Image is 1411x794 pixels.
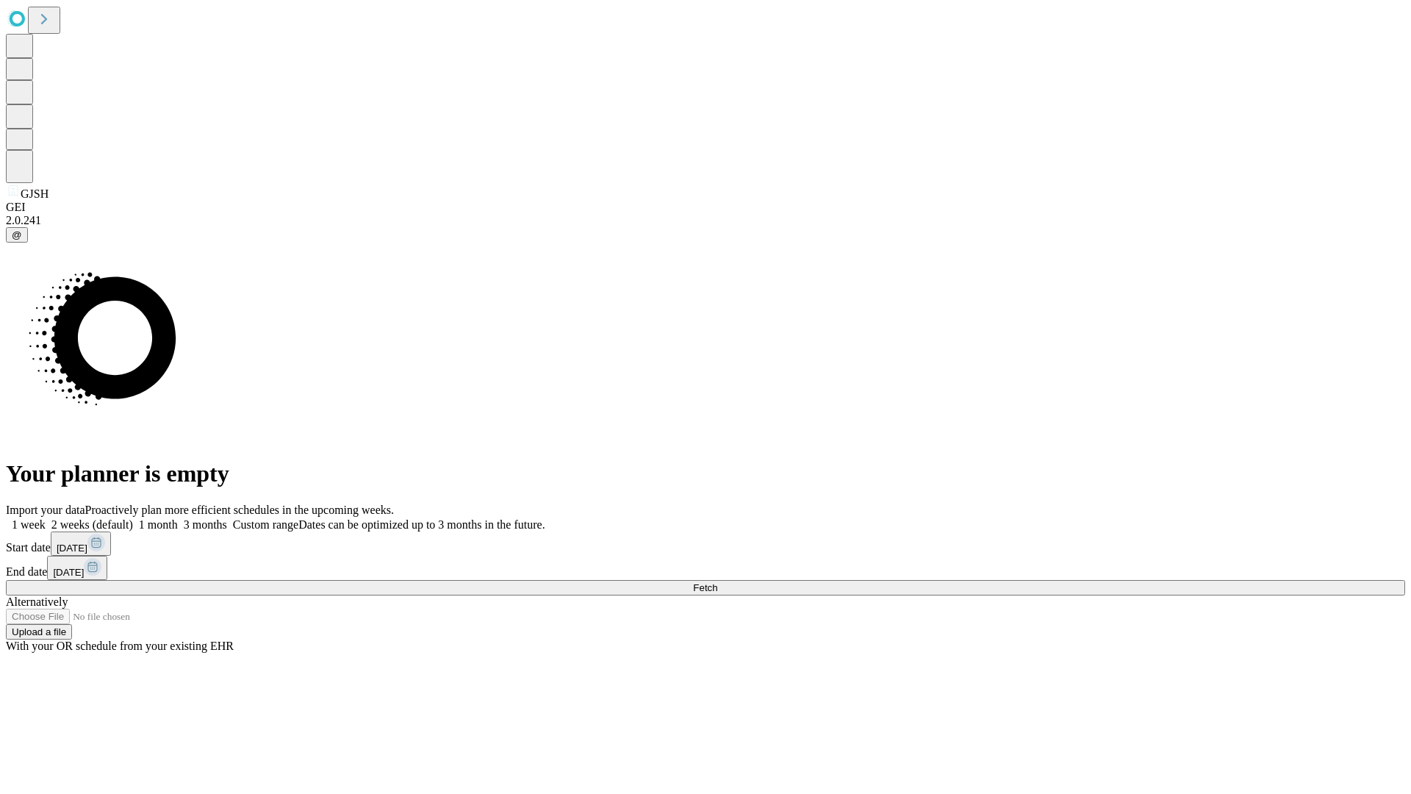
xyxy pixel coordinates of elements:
button: [DATE] [47,556,107,580]
button: Fetch [6,580,1405,595]
span: Fetch [693,582,717,593]
span: 1 week [12,518,46,531]
span: 1 month [139,518,178,531]
h1: Your planner is empty [6,460,1405,487]
div: 2.0.241 [6,214,1405,227]
button: @ [6,227,28,243]
div: End date [6,556,1405,580]
span: 2 weeks (default) [51,518,133,531]
span: Proactively plan more efficient schedules in the upcoming weeks. [85,504,394,516]
span: 3 months [184,518,227,531]
span: With your OR schedule from your existing EHR [6,640,234,652]
span: [DATE] [53,567,84,578]
button: [DATE] [51,532,111,556]
span: Dates can be optimized up to 3 months in the future. [298,518,545,531]
span: Alternatively [6,595,68,608]
span: [DATE] [57,543,87,554]
span: @ [12,229,22,240]
div: GEI [6,201,1405,214]
span: Custom range [233,518,298,531]
button: Upload a file [6,624,72,640]
span: GJSH [21,187,49,200]
div: Start date [6,532,1405,556]
span: Import your data [6,504,85,516]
